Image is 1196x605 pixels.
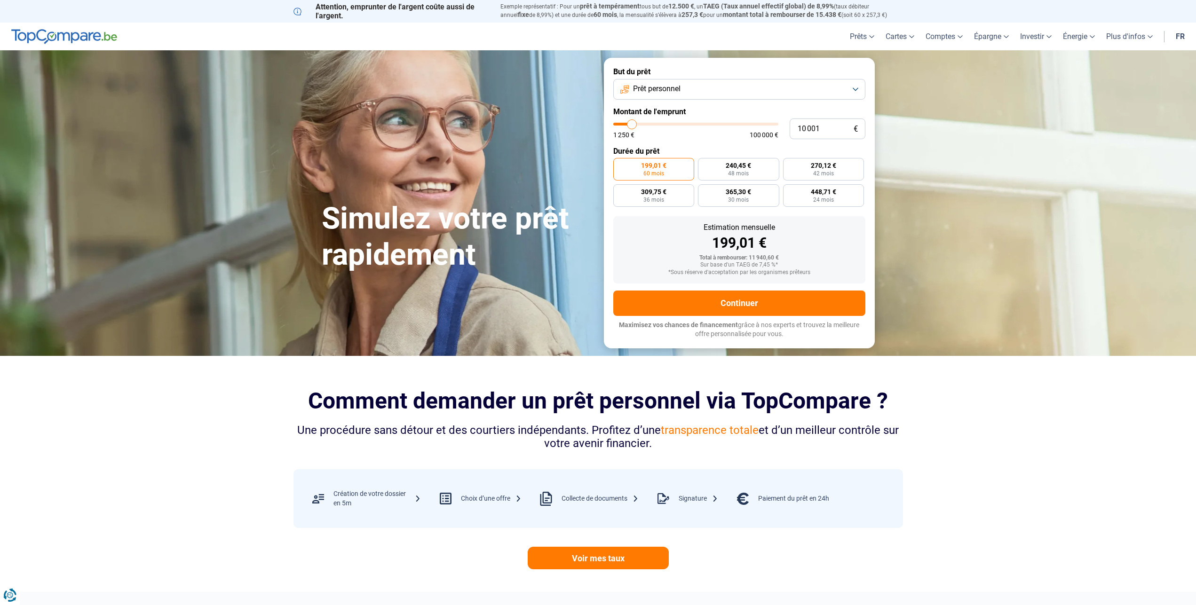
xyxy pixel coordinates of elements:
div: Création de votre dossier en 5m [333,489,421,508]
span: 270,12 € [811,162,836,169]
span: 100 000 € [750,132,778,138]
img: TopCompare [11,29,117,44]
div: Collecte de documents [562,494,639,503]
button: Prêt personnel [613,79,865,100]
span: 24 mois [813,197,834,203]
a: Comptes [920,23,968,50]
div: Choix d’une offre [461,494,522,503]
span: 30 mois [728,197,749,203]
span: 42 mois [813,171,834,176]
a: Cartes [880,23,920,50]
h1: Simulez votre prêt rapidement [322,201,593,273]
label: Montant de l'emprunt [613,107,865,116]
span: fixe [518,11,529,18]
label: But du prêt [613,67,865,76]
span: 365,30 € [726,189,751,195]
span: 48 mois [728,171,749,176]
a: Énergie [1057,23,1101,50]
span: 448,71 € [811,189,836,195]
span: 36 mois [643,197,664,203]
div: Paiement du prêt en 24h [758,494,829,503]
a: Investir [1014,23,1057,50]
button: Continuer [613,291,865,316]
div: Sur base d'un TAEG de 7,45 %* [621,262,858,268]
a: Prêts [844,23,880,50]
span: 60 mois [643,171,664,176]
div: Signature [679,494,718,503]
div: *Sous réserve d'acceptation par les organismes prêteurs [621,269,858,276]
div: Estimation mensuelle [621,224,858,231]
p: Attention, emprunter de l'argent coûte aussi de l'argent. [293,2,489,20]
a: Voir mes taux [528,547,669,569]
span: 257,3 € [681,11,703,18]
span: € [854,125,858,133]
span: transparence totale [661,424,759,437]
span: prêt à tempérament [580,2,640,10]
span: 309,75 € [641,189,666,195]
p: grâce à nos experts et trouvez la meilleure offre personnalisée pour vous. [613,321,865,339]
span: montant total à rembourser de 15.438 € [723,11,841,18]
div: Une procédure sans détour et des courtiers indépendants. Profitez d’une et d’un meilleur contrôle... [293,424,903,451]
p: Exemple représentatif : Pour un tous but de , un (taux débiteur annuel de 8,99%) et une durée de ... [500,2,903,19]
span: 12.500 € [668,2,694,10]
span: 240,45 € [726,162,751,169]
span: 199,01 € [641,162,666,169]
h2: Comment demander un prêt personnel via TopCompare ? [293,388,903,414]
span: 1 250 € [613,132,634,138]
span: 60 mois [594,11,617,18]
a: fr [1170,23,1190,50]
div: 199,01 € [621,236,858,250]
span: Maximisez vos chances de financement [619,321,738,329]
span: TAEG (Taux annuel effectif global) de 8,99% [703,2,834,10]
a: Plus d'infos [1101,23,1158,50]
div: Total à rembourser: 11 940,60 € [621,255,858,261]
label: Durée du prêt [613,147,865,156]
a: Épargne [968,23,1014,50]
span: Prêt personnel [633,84,681,94]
